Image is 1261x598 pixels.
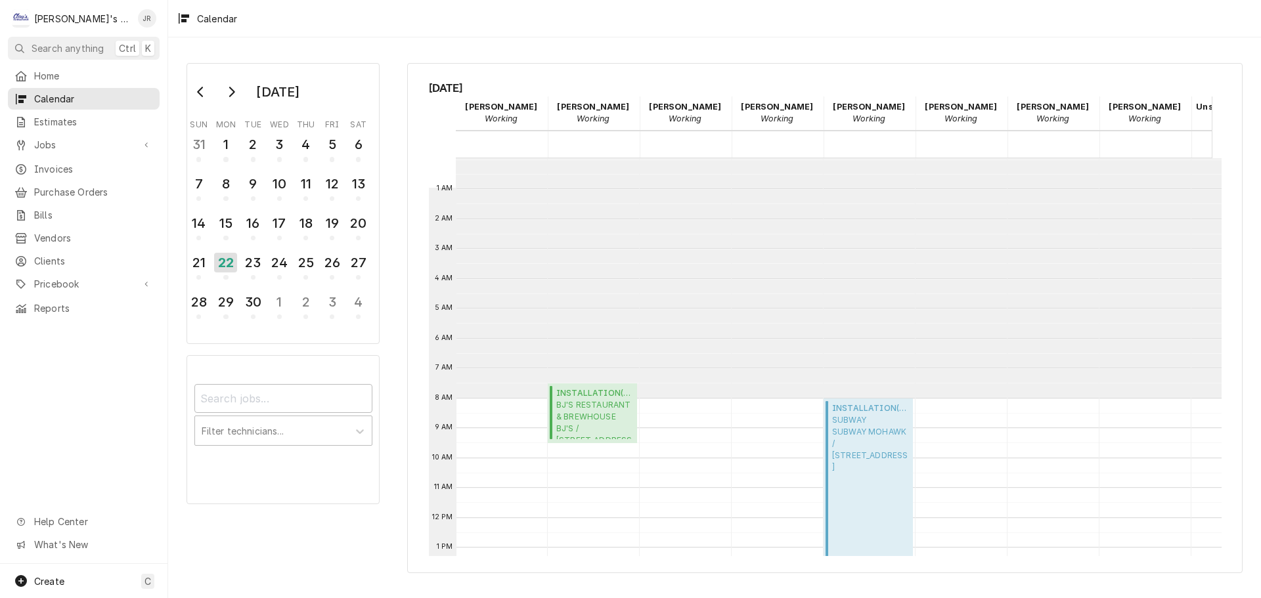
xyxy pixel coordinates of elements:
em: Working [1036,114,1069,123]
a: Vendors [8,227,160,249]
div: INSTALLATION(Uninvoiced)BJ'S RESTAURANT & BREWHOUSEBJ'S / [STREET_ADDRESS] [548,383,638,443]
th: Thursday [293,115,319,131]
a: Go to What's New [8,534,160,555]
span: 12 PM [429,512,456,523]
th: Tuesday [240,115,266,131]
div: 1 [269,292,290,312]
div: Jeff Rue - Working [640,96,732,129]
a: Clients [8,250,160,272]
div: 13 [348,174,368,194]
div: 5 [322,135,342,154]
div: INSTALLATION(Active)SUBWAYSUBWAY MOHAWK / [STREET_ADDRESS] [824,398,914,578]
div: 2 [296,292,316,312]
span: Reports [34,301,153,315]
div: Calendar Calendar [407,63,1243,573]
em: Working [1128,114,1161,123]
div: 16 [243,213,263,233]
span: SUBWAY SUBWAY MOHAWK / [STREET_ADDRESS] [832,414,909,473]
span: Estimates [34,115,153,129]
span: 9 AM [431,422,456,433]
a: Go to Pricebook [8,273,160,295]
span: 1 PM [433,542,456,552]
span: C [144,574,151,588]
div: 21 [188,253,209,272]
strong: [PERSON_NAME] [1109,102,1181,112]
div: 14 [188,213,209,233]
span: Ctrl [119,41,136,55]
strong: [PERSON_NAME] [557,102,629,112]
em: Working [577,114,609,123]
div: 10 [269,174,290,194]
a: Calendar [8,88,160,110]
div: 1 [215,135,236,154]
div: 20 [348,213,368,233]
a: Bills [8,204,160,226]
div: Calendar Day Picker [187,63,380,344]
div: 2 [243,135,263,154]
strong: [PERSON_NAME] [925,102,997,112]
div: Mikah Levitt-Freimuth - Working [1007,96,1099,129]
div: Johnny Guerra - Working [824,96,916,129]
div: [Service] INSTALLATION SUBWAY SUBWAY MOHAWK / 1657 MOHAWK BLVD, SPRINGFIELD, OR 97477 ID: JOB-286... [824,398,914,578]
div: 29 [215,292,236,312]
div: 11 [296,174,316,194]
div: 25 [296,253,316,272]
span: 4 AM [431,273,456,284]
a: Home [8,65,160,87]
strong: [PERSON_NAME] [465,102,537,112]
a: Estimates [8,111,160,133]
div: 9 [243,174,263,194]
span: 7 AM [432,362,456,373]
th: Monday [212,115,240,131]
span: K [145,41,151,55]
strong: [PERSON_NAME] [741,102,813,112]
span: What's New [34,538,152,551]
span: 11 AM [431,482,456,492]
div: Joey Brabb - Working [732,96,824,129]
span: Clients [34,254,153,268]
div: 4 [348,292,368,312]
button: Go to next month [218,81,244,102]
div: 6 [348,135,368,154]
div: Calendar Filters [194,372,372,459]
th: Sunday [186,115,212,131]
div: JR [138,9,156,28]
div: 4 [296,135,316,154]
div: 8 [215,174,236,194]
span: 8 AM [431,393,456,403]
div: 23 [243,253,263,272]
div: 3 [322,292,342,312]
button: Search anythingCtrlK [8,37,160,60]
div: 12 [322,174,342,194]
div: C [12,9,30,28]
span: Bills [34,208,153,222]
span: Vendors [34,231,153,245]
div: Clay's Refrigeration's Avatar [12,9,30,28]
span: Jobs [34,138,133,152]
div: 27 [348,253,368,272]
span: Create [34,576,64,587]
em: Working [761,114,793,123]
a: Reports [8,297,160,319]
div: Cameron Ward - Working [456,96,548,129]
span: Pricebook [34,277,133,291]
div: 3 [269,135,290,154]
div: 26 [322,253,342,272]
div: 15 [215,213,236,233]
a: Go to Jobs [8,134,160,156]
div: Jeff Rue's Avatar [138,9,156,28]
span: 3 AM [431,243,456,253]
div: 28 [188,292,209,312]
span: Invoices [34,162,153,176]
div: 18 [296,213,316,233]
strong: [PERSON_NAME] [833,102,905,112]
a: Purchase Orders [8,181,160,203]
input: Search jobs... [194,384,372,413]
strong: [PERSON_NAME] [1017,102,1089,112]
em: Working [669,114,701,123]
div: 24 [269,253,290,272]
div: 22 [214,253,237,272]
div: Calendar Filters [187,355,380,503]
span: Help Center [34,515,152,528]
div: Steven Cramer - Working [1099,96,1191,129]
